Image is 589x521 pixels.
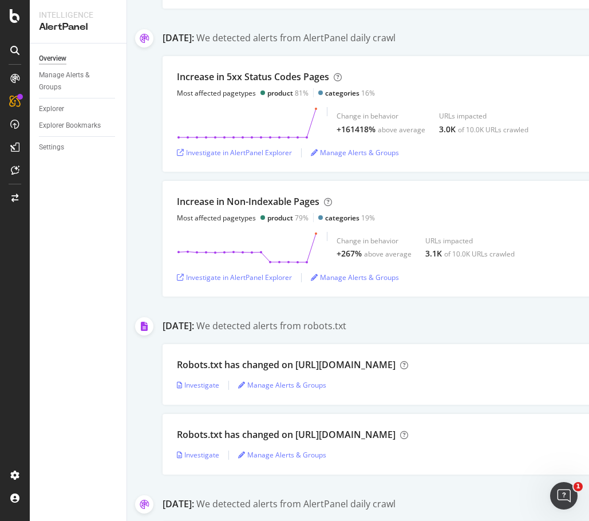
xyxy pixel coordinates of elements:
div: Change in behavior [337,111,425,121]
div: of 10.0K URLs crawled [458,125,528,135]
div: 3.1K [425,248,442,259]
div: above average [364,249,412,259]
div: Most affected pagetypes [177,213,256,223]
button: Manage Alerts & Groups [238,376,326,394]
div: Manage Alerts & Groups [39,69,108,93]
a: Manage Alerts & Groups [311,273,399,282]
div: URLs impacted [439,111,528,121]
div: above average [378,125,425,135]
div: product [267,88,293,98]
div: Explorer Bookmarks [39,120,101,132]
div: Most affected pagetypes [177,88,256,98]
span: 1 [574,482,583,491]
div: We detected alerts from robots.txt [196,319,346,333]
div: product [267,213,293,223]
a: Manage Alerts & Groups [39,69,118,93]
a: Investigate [177,380,219,390]
a: Manage Alerts & Groups [238,380,326,390]
div: of 10.0K URLs crawled [444,249,515,259]
div: Explorer [39,103,64,115]
div: Settings [39,141,64,153]
button: Investigate in AlertPanel Explorer [177,269,292,287]
a: Investigate in AlertPanel Explorer [177,148,292,157]
div: 16% [325,88,375,98]
a: Explorer Bookmarks [39,120,118,132]
a: Investigate [177,450,219,460]
div: We detected alerts from AlertPanel daily crawl [196,498,396,511]
div: AlertPanel [39,21,117,34]
a: Settings [39,141,118,153]
div: URLs impacted [425,236,515,246]
div: 19% [325,213,375,223]
button: Investigate [177,446,219,464]
div: Robots.txt has changed on [URL][DOMAIN_NAME] [177,428,396,441]
div: +161418% [337,124,375,135]
div: [DATE]: [163,31,194,45]
button: Investigate in AlertPanel Explorer [177,144,292,162]
div: categories [325,213,359,223]
div: [DATE]: [163,319,194,333]
div: Robots.txt has changed on [URL][DOMAIN_NAME] [177,358,396,372]
div: Increase in Non-Indexable Pages [177,195,319,208]
a: Investigate in AlertPanel Explorer [177,273,292,282]
div: 81% [267,88,309,98]
a: Explorer [39,103,118,115]
a: Manage Alerts & Groups [311,148,399,157]
div: [DATE]: [163,498,194,511]
a: Overview [39,53,118,65]
button: Manage Alerts & Groups [311,144,399,162]
div: 3.0K [439,124,456,135]
div: Change in behavior [337,236,412,246]
button: Investigate [177,376,219,394]
a: Manage Alerts & Groups [238,450,326,460]
button: Manage Alerts & Groups [238,446,326,464]
div: Increase in 5xx Status Codes Pages [177,70,329,84]
div: Intelligence [39,9,117,21]
iframe: Intercom live chat [550,482,578,510]
div: +267% [337,248,362,259]
div: 79% [267,213,309,223]
div: We detected alerts from AlertPanel daily crawl [196,31,396,45]
button: Manage Alerts & Groups [311,269,399,287]
div: Overview [39,53,66,65]
div: categories [325,88,359,98]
